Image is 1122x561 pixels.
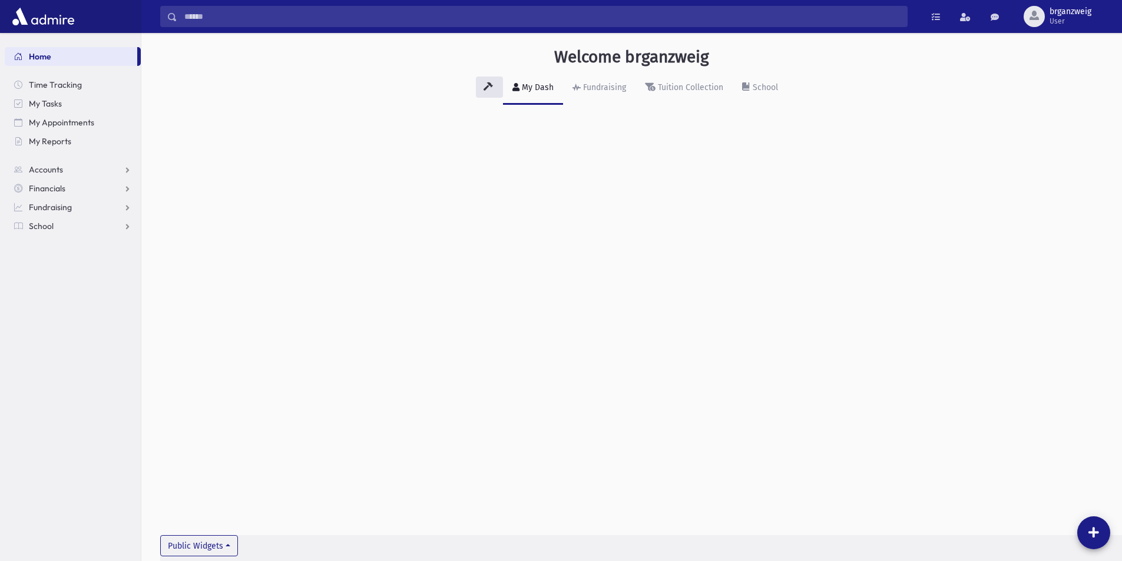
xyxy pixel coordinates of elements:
[29,79,82,90] span: Time Tracking
[29,98,62,109] span: My Tasks
[29,117,94,128] span: My Appointments
[5,160,141,179] a: Accounts
[5,113,141,132] a: My Appointments
[5,94,141,113] a: My Tasks
[5,47,137,66] a: Home
[656,82,723,92] div: Tuition Collection
[733,72,787,105] a: School
[5,132,141,151] a: My Reports
[29,202,72,213] span: Fundraising
[177,6,907,27] input: Search
[5,179,141,198] a: Financials
[554,47,709,67] h3: Welcome brganzweig
[581,82,626,92] div: Fundraising
[29,136,71,147] span: My Reports
[5,75,141,94] a: Time Tracking
[9,5,77,28] img: AdmirePro
[636,72,733,105] a: Tuition Collection
[160,535,238,556] button: Public Widgets
[29,164,63,175] span: Accounts
[1050,7,1091,16] span: brganzweig
[5,217,141,235] a: School
[5,198,141,217] a: Fundraising
[29,183,65,194] span: Financials
[563,72,636,105] a: Fundraising
[29,51,51,62] span: Home
[503,72,563,105] a: My Dash
[1050,16,1091,26] span: User
[29,221,54,231] span: School
[750,82,778,92] div: School
[519,82,554,92] div: My Dash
